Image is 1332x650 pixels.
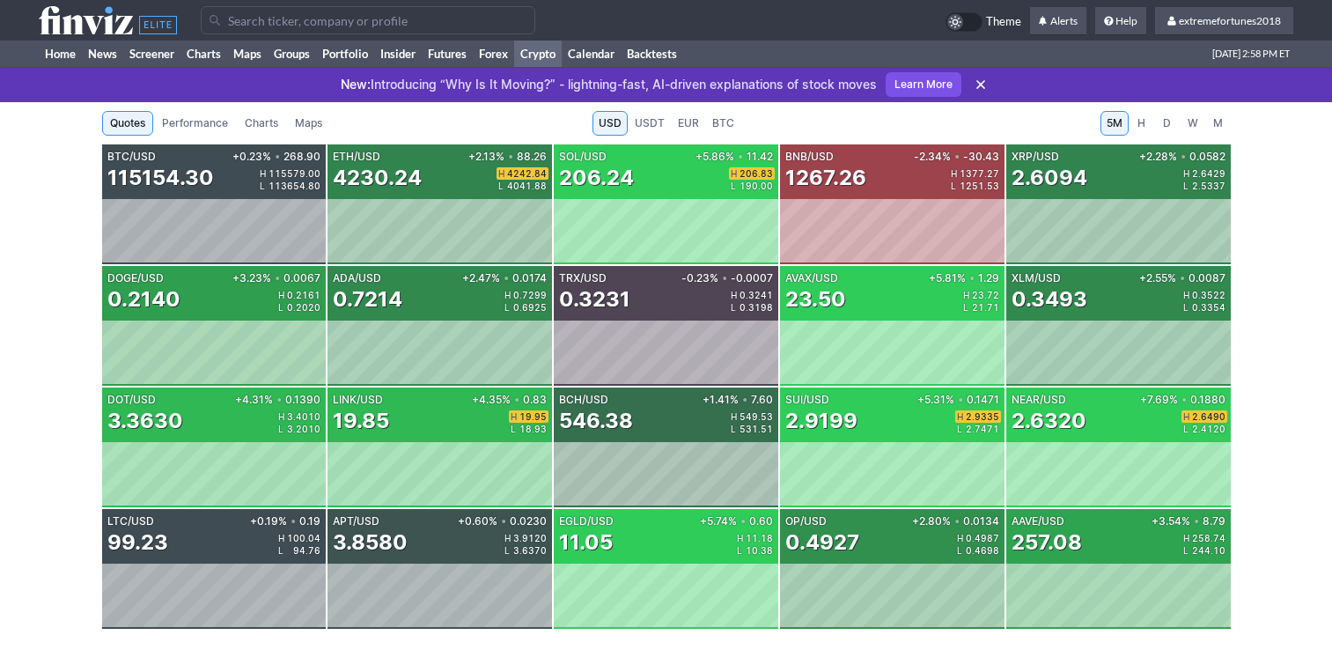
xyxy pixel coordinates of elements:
[278,412,287,421] span: H
[1148,516,1225,527] div: +3.54% 8.79
[1155,111,1180,136] a: D
[780,509,1005,629] a: OP/USD+2.80%•0.01340.4927H0.4987L0.4698
[1136,114,1148,132] span: H
[740,169,773,178] span: 206.83
[287,291,320,299] span: 0.2161
[327,266,552,386] a: ADA/USD+2.47%•0.01740.7214H0.7299L0.6925
[245,114,278,132] span: Charts
[508,151,513,162] span: •
[268,41,316,67] a: Groups
[275,273,280,284] span: •
[123,41,180,67] a: Screener
[1161,114,1174,132] span: D
[1192,425,1225,433] span: 2.4120
[498,181,507,190] span: L
[287,303,320,312] span: 0.2020
[287,111,330,136] a: Maps
[954,516,960,527] span: •
[278,534,287,543] span: H
[287,412,320,421] span: 3.4010
[780,144,1005,264] a: BNB/USD-2.34%•-30.431267.26H1377.27L1251.53
[946,12,1021,32] a: Theme
[1130,111,1154,136] a: H
[554,509,778,629] a: EGLD/USD+5.74%•0.6011.05H11.18L10.38
[162,114,228,132] span: Performance
[1183,412,1192,421] span: H
[295,114,322,132] span: Maps
[554,266,778,386] a: TRX/USD-0.23%•-0.00070.3231H0.3241L0.3198
[1136,273,1225,284] div: +2.55% 0.0087
[969,273,975,284] span: •
[559,151,692,162] div: SOL/USD
[554,144,778,264] a: SOL/USD+5.86%•11.42206.24H206.83L190.00
[746,546,773,555] span: 10.38
[966,546,999,555] span: 0.4698
[82,41,123,67] a: News
[559,395,699,405] div: BCH/USD
[785,151,910,162] div: BNB/USD
[287,425,320,433] span: 3.2010
[1107,114,1122,132] span: 5M
[986,12,1021,32] span: Theme
[422,41,473,67] a: Futures
[514,395,519,405] span: •
[1006,388,1231,507] a: NEAR/USD+7.69%•0.18802.6320H2.6490L2.4120
[1006,144,1231,264] a: XRP/USD+2.28%•0.05822.6094H2.6429L2.5337
[275,151,280,162] span: •
[107,285,180,314] div: 0.2140
[1012,151,1136,162] div: XRP/USD
[1095,7,1146,35] a: Help
[1183,546,1192,555] span: L
[1192,412,1225,421] span: 2.6490
[958,395,963,405] span: •
[635,114,665,132] span: USDT
[592,111,628,136] a: USD
[1012,164,1087,192] div: 2.6094
[722,273,727,284] span: •
[951,181,960,190] span: L
[454,516,547,527] div: +0.60% 0.0230
[731,169,740,178] span: H
[107,528,168,557] div: 99.23
[740,425,773,433] span: 531.51
[465,151,547,162] div: +2.13% 88.26
[699,395,773,405] div: +1.41% 7.60
[1181,395,1187,405] span: •
[1212,114,1225,132] span: M
[333,395,468,405] div: LINK/USD
[731,291,740,299] span: H
[276,395,282,405] span: •
[1180,273,1185,284] span: •
[966,425,999,433] span: 2.7471
[180,41,227,67] a: Charts
[559,528,613,557] div: 11.05
[260,169,269,178] span: H
[740,412,773,421] span: 549.53
[260,181,269,190] span: L
[559,285,630,314] div: 0.3231
[562,41,621,67] a: Calendar
[1012,407,1086,435] div: 2.6320
[507,181,547,190] span: 4041.88
[559,516,696,527] div: EGLD/USD
[785,285,846,314] div: 23.50
[293,546,320,555] span: 94.76
[107,395,232,405] div: DOT/USD
[327,509,552,629] a: APT/USD+0.60%•0.02303.8580H3.9120L3.6370
[1181,111,1205,136] a: W
[232,395,320,405] div: +4.31% 0.1390
[1183,181,1192,190] span: L
[914,395,999,405] div: +5.31% 0.1471
[957,412,966,421] span: H
[504,303,513,312] span: L
[316,41,374,67] a: Portfolio
[1100,111,1129,136] a: 5M
[39,41,82,67] a: Home
[107,164,214,192] div: 115154.30
[341,77,371,92] span: New:
[110,114,145,132] span: Quotes
[554,388,778,507] a: BCH/USD+1.41%•7.60546.38H549.53L531.51
[785,395,914,405] div: SUI/USD
[972,291,999,299] span: 23.72
[737,534,746,543] span: H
